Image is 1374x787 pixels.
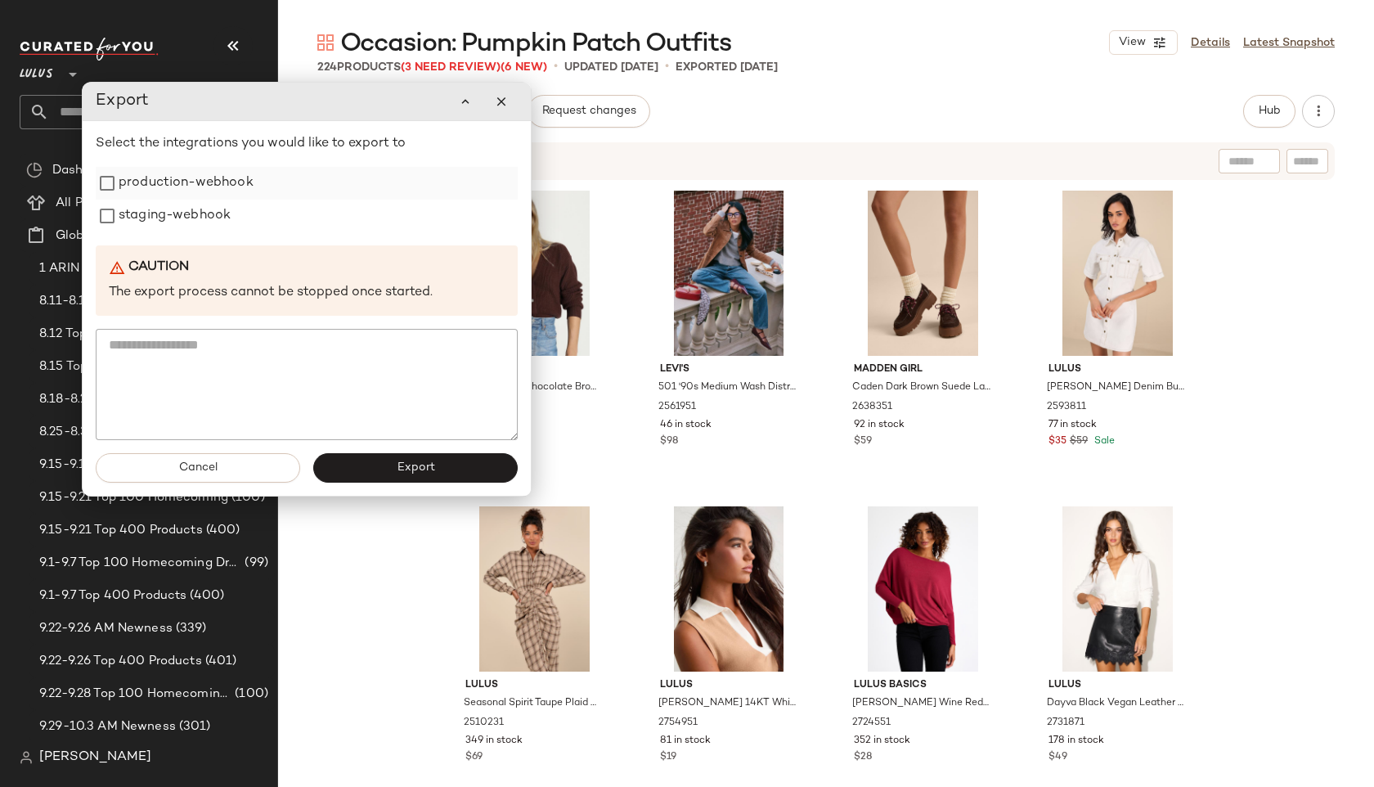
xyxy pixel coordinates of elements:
span: (6 New) [501,61,547,74]
span: (99) [241,554,268,573]
span: 501 '90s Medium Wash Distressed Mid-Rise Straight Leg Jeans [658,380,797,395]
img: 13077561_2561951.jpg [647,191,811,356]
img: 2754951_01_OM_2025-08-19.jpg [647,506,811,672]
span: View [1118,36,1146,49]
span: Dayva Black Vegan Leather Lace Mini Skirt [1047,696,1185,711]
span: All Products [56,194,128,213]
span: Lulus [465,362,604,377]
span: 178 in stock [1048,734,1104,749]
button: Hub [1243,95,1295,128]
span: • [554,57,558,77]
span: (3 Need Review) [401,61,501,74]
span: [PERSON_NAME] 14KT White Gold Rhinestone Huggie Hoop Earrings [658,696,797,711]
span: (400) [203,521,240,540]
img: 12042821_2510231.jpg [452,506,617,672]
span: $59 [854,434,872,449]
img: 2638351_01_OM_2025-07-28.jpg [841,191,1005,356]
span: [PERSON_NAME] Denim Button-Front Mini Dress [1047,380,1185,395]
span: 2724551 [852,716,891,731]
button: Export [313,453,518,483]
span: Occasion: Pumpkin Patch Outfits [340,28,731,61]
span: 9.15-9.19 AM Newness [39,456,173,474]
span: Caden Dark Brown Suede Lace-Up Platform Loafers [852,380,990,395]
span: 8.12 Top 25 Homecoming Styles [39,325,230,344]
span: (100) [231,685,268,704]
span: Seasonal Spirit Taupe Plaid Ruched Long Sleeve Midi Dress [464,696,602,711]
div: Products [317,59,547,76]
a: Latest Snapshot [1243,34,1335,52]
span: Lulus [1048,678,1187,693]
span: 9.15-9.21 Top 400 Products [39,521,203,540]
span: $49 [1048,750,1067,765]
span: Dashboard [52,161,117,180]
p: The export process cannot be stopped once started. [109,284,505,303]
span: 8.11-8.17 Top Homecoming Product [39,292,234,311]
span: (100) [228,488,265,507]
span: 77 in stock [1048,418,1097,433]
span: Lulus [20,56,53,85]
span: 9.1-9.7 Top 100 Homecoming Dresses [39,554,241,573]
img: svg%3e [26,162,43,178]
span: Lulus Basics [854,678,992,693]
img: 12460461_2593811.jpg [1035,191,1200,356]
img: 2731871_02_front_2025-09-19.jpg [1035,506,1200,672]
span: 352 in stock [854,734,910,749]
span: $59 [1070,434,1088,449]
span: $69 [465,750,483,765]
span: 8.18-8.24 Top 100 Homecoming Dresses [39,390,231,409]
span: 9.15-9.21 Top 100 Homecoming [39,488,228,507]
span: 8.25-8.31 Homecoming Best-Sellers [39,423,231,442]
span: 92 in stock [854,418,905,433]
p: Exported [DATE] [676,59,778,76]
a: Details [1191,34,1230,52]
span: 2731871 [1047,716,1084,731]
span: 2754951 [658,716,698,731]
img: svg%3e [20,751,33,764]
span: 224 [317,61,337,74]
span: 9.22-9.26 Top 400 Products [39,652,202,671]
span: Lulus [660,678,798,693]
span: Lulus [1048,362,1187,377]
button: View [1109,30,1178,55]
span: $98 [660,434,678,449]
span: 46 in stock [660,418,712,433]
span: 8.15 Top 100 Homecoming Dresses [39,358,231,376]
span: 2593811 [1047,400,1086,415]
span: 2510231 [464,716,504,731]
span: 9.29-10.3 AM Newness [39,717,176,736]
span: Hub [1258,105,1281,118]
span: [PERSON_NAME] Wine Red Dolman Sleeve Sweater Top [852,696,990,711]
img: cfy_white_logo.C9jOOHJF.svg [20,38,159,61]
span: 81 in stock [660,734,711,749]
span: 2638351 [852,400,892,415]
span: Madden Girl [854,362,992,377]
p: updated [DATE] [564,59,658,76]
span: Levi's [660,362,798,377]
span: $35 [1048,434,1066,449]
span: [PERSON_NAME] [39,748,151,767]
span: (401) [202,652,237,671]
span: Toasty Babe Chocolate Brown Knit Button-Up Cropped Cardigan [464,380,602,395]
span: Global Clipboards [56,227,163,245]
span: 1 ARIN TEST [39,259,114,278]
span: $28 [854,750,872,765]
span: (400) [186,587,224,605]
span: 9.1-9.7 Top 400 Products [39,587,186,605]
img: 2724551_01_hero_2025-09-19.jpg [841,506,1005,672]
span: 9.22-9.26 AM Newness [39,619,173,638]
span: • [665,57,669,77]
span: 9.22-9.28 Top 100 Homecoming Dresses [39,685,231,704]
span: 349 in stock [465,734,523,749]
span: Request changes [541,105,636,118]
span: Export [396,461,434,474]
button: Request changes [528,95,650,128]
img: svg%3e [317,34,334,51]
span: 2561951 [658,400,696,415]
span: $19 [660,750,676,765]
span: (301) [176,717,211,736]
p: Select the integrations you would like to export to [96,134,518,154]
span: (339) [173,619,207,638]
span: Lulus [465,678,604,693]
span: Sale [1091,436,1115,447]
